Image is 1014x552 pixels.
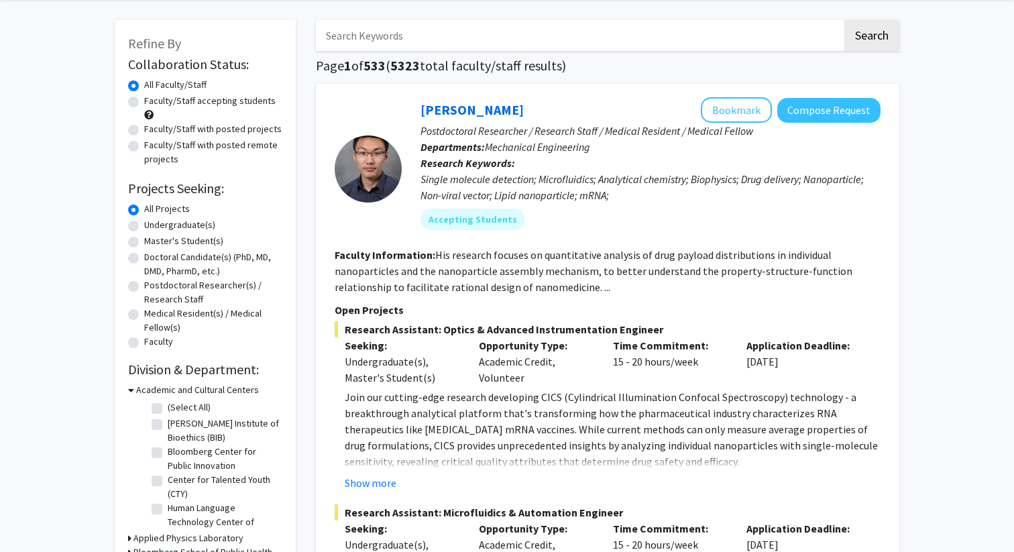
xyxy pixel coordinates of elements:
label: Master's Student(s) [144,234,223,248]
h2: Division & Department: [128,362,282,378]
div: Undergraduate(s), Master's Student(s) [345,353,459,386]
label: [PERSON_NAME] Institute of Bioethics (BIB) [168,417,279,445]
iframe: Chat [10,492,57,542]
label: All Projects [144,202,190,216]
label: (Select All) [168,400,211,415]
label: Faculty/Staff accepting students [144,94,276,108]
label: Center for Talented Youth (CTY) [168,473,279,501]
b: Departments: [420,140,485,154]
div: [DATE] [736,337,870,386]
button: Add Sixuan Li to Bookmarks [701,97,772,123]
span: Refine By [128,35,181,52]
p: Application Deadline: [746,337,860,353]
button: Show more [345,475,396,491]
label: Medical Resident(s) / Medical Fellow(s) [144,307,282,335]
p: Seeking: [345,520,459,537]
p: Time Commitment: [613,520,727,537]
p: Application Deadline: [746,520,860,537]
h3: Academic and Cultural Centers [136,383,259,397]
p: Opportunity Type: [479,337,593,353]
p: Join our cutting-edge research developing CICS (Cylindrical Illumination Confocal Spectroscopy) t... [345,389,881,470]
h1: Page of ( total faculty/staff results) [316,58,899,74]
label: Bloomberg Center for Public Innovation [168,445,279,473]
div: Single molecule detection; Microfluidics; Analytical chemistry; Biophysics; Drug delivery; Nanopa... [420,171,881,203]
p: Postdoctoral Researcher / Research Staff / Medical Resident / Medical Fellow [420,123,881,139]
a: [PERSON_NAME] [420,101,524,118]
label: Postdoctoral Researcher(s) / Research Staff [144,278,282,307]
b: Faculty Information: [335,248,435,262]
p: Seeking: [345,337,459,353]
label: Faculty/Staff with posted projects [144,122,282,136]
h2: Projects Seeking: [128,180,282,197]
label: Faculty/Staff with posted remote projects [144,138,282,166]
label: Doctoral Candidate(s) (PhD, MD, DMD, PharmD, etc.) [144,250,282,278]
label: All Faculty/Staff [144,78,207,92]
label: Undergraduate(s) [144,218,215,232]
fg-read-more: His research focuses on quantitative analysis of drug payload distributions in individual nanopar... [335,248,852,294]
div: Academic Credit, Volunteer [469,337,603,386]
button: Search [844,20,899,51]
span: Research Assistant: Optics & Advanced Instrumentation Engineer [335,321,881,337]
b: Research Keywords: [420,156,515,170]
span: Mechanical Engineering [485,140,590,154]
mat-chip: Accepting Students [420,209,525,230]
label: Faculty [144,335,173,349]
span: Research Assistant: Microfluidics & Automation Engineer [335,504,881,520]
div: 15 - 20 hours/week [603,337,737,386]
h2: Collaboration Status: [128,56,282,72]
button: Compose Request to Sixuan Li [777,98,881,123]
h3: Applied Physics Laboratory [133,531,243,545]
label: Human Language Technology Center of Excellence (HLTCOE) [168,501,279,543]
p: Open Projects [335,302,881,318]
p: Time Commitment: [613,337,727,353]
p: Opportunity Type: [479,520,593,537]
span: 1 [344,57,351,74]
span: 5323 [390,57,420,74]
input: Search Keywords [316,20,842,51]
span: 533 [363,57,386,74]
